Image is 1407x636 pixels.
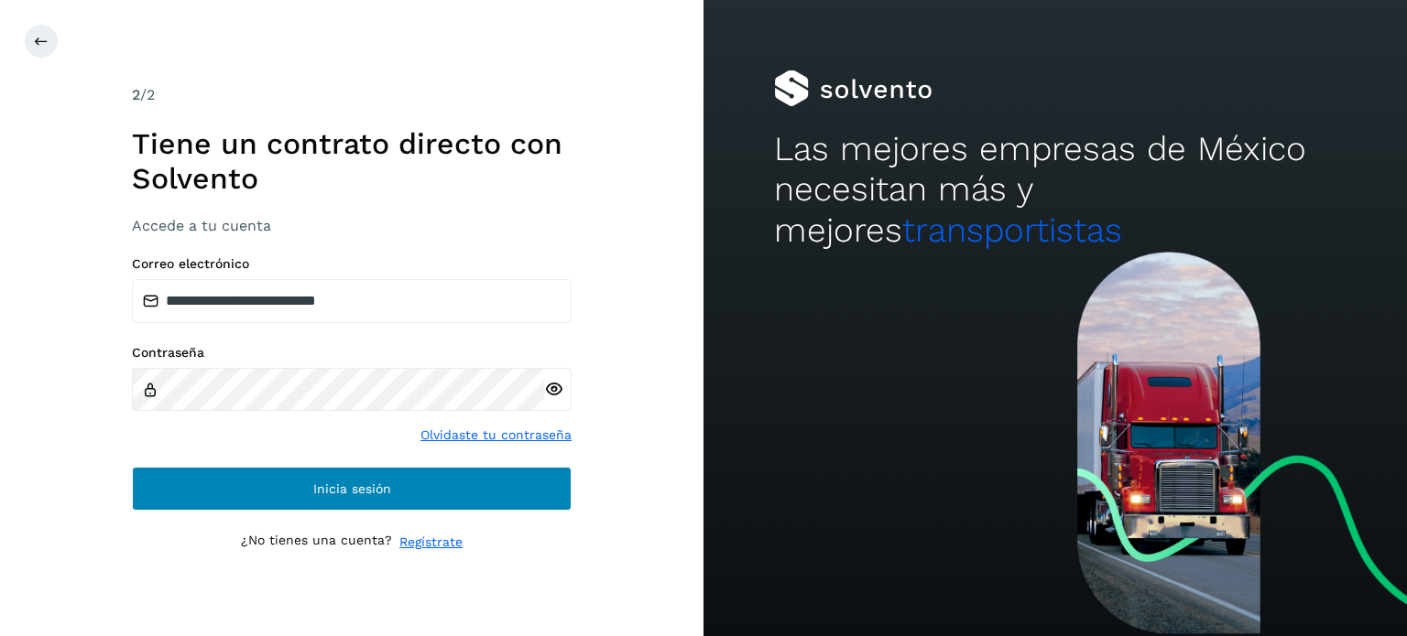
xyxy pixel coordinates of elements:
span: Inicia sesión [313,482,391,495]
h2: Las mejores empresas de México necesitan más y mejores [774,129,1336,251]
span: 2 [132,86,140,103]
label: Correo electrónico [132,256,572,272]
p: ¿No tienes una cuenta? [241,533,392,552]
a: Olvidaste tu contraseña [420,426,572,445]
h3: Accede a tu cuenta [132,217,572,234]
a: Regístrate [399,533,463,552]
h1: Tiene un contrato directo con Solvento [132,126,572,197]
label: Contraseña [132,345,572,361]
button: Inicia sesión [132,467,572,511]
div: /2 [132,84,572,106]
span: transportistas [902,210,1122,250]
